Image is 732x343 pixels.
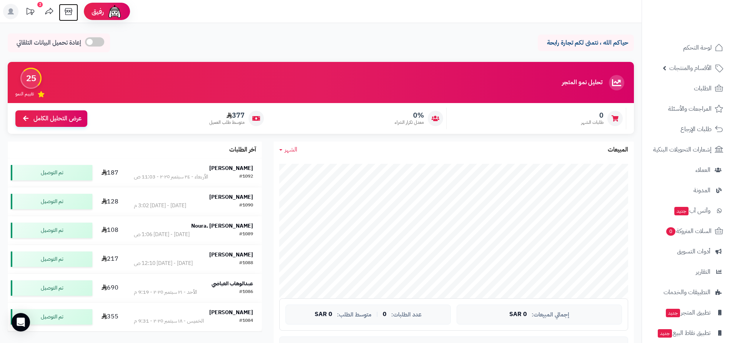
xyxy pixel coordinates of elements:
[683,42,712,53] span: لوحة التحكم
[509,311,527,318] span: 0 SAR
[134,288,197,296] div: الأحد - ٢١ سبتمبر ٢٠٢٥ - 9:19 م
[11,280,92,296] div: تم التوصيل
[647,100,727,118] a: المراجعات والأسئلة
[647,263,727,281] a: التقارير
[647,161,727,179] a: العملاء
[666,227,676,236] span: 0
[15,110,87,127] a: عرض التحليل الكامل
[209,111,245,120] span: 377
[647,38,727,57] a: لوحة التحكم
[544,38,628,47] p: حياكم الله ، نتمنى لكم تجارة رابحة
[376,311,378,317] span: |
[657,328,710,338] span: تطبيق نقاط البيع
[647,242,727,261] a: أدوات التسويق
[11,223,92,238] div: تم التوصيل
[647,140,727,159] a: إشعارات التحويلات البنكية
[664,287,710,298] span: التطبيقات والخدمات
[239,202,253,210] div: #1090
[134,231,190,238] div: [DATE] - [DATE] 1:06 ص
[134,202,186,210] div: [DATE] - [DATE] 3:02 م
[694,185,710,196] span: المدونة
[239,231,253,238] div: #1089
[95,274,125,302] td: 690
[11,309,92,325] div: تم التوصيل
[665,226,712,236] span: السلات المتروكة
[107,4,122,19] img: ai-face.png
[665,307,710,318] span: تطبيق المتجر
[337,311,372,318] span: متوسط الطلب:
[677,246,710,257] span: أدوات التسويق
[674,205,710,216] span: وآتس آب
[134,173,208,181] div: الأربعاء - ٢٤ سبتمبر ٢٠٢٥ - 11:03 ص
[608,147,628,153] h3: المبيعات
[12,313,30,331] div: Open Intercom Messenger
[209,308,253,316] strong: [PERSON_NAME]
[239,317,253,325] div: #1084
[694,83,712,94] span: الطلبات
[20,4,40,21] a: تحديثات المنصة
[95,158,125,187] td: 187
[647,120,727,138] a: طلبات الإرجاع
[17,38,81,47] span: إعادة تحميل البيانات التلقائي
[647,181,727,200] a: المدونة
[209,251,253,259] strong: [PERSON_NAME]
[37,2,43,7] div: 2
[668,103,712,114] span: المراجعات والأسئلة
[532,311,569,318] span: إجمالي المبيعات:
[658,329,672,338] span: جديد
[562,79,602,86] h3: تحليل نمو المتجر
[647,283,727,301] a: التطبيقات والخدمات
[95,216,125,245] td: 108
[669,63,712,73] span: الأقسام والمنتجات
[11,251,92,267] div: تم التوصيل
[134,317,204,325] div: الخميس - ١٨ سبتمبر ٢٠٢٥ - 9:31 م
[647,222,727,240] a: السلات المتروكة0
[581,119,604,126] span: طلبات الشهر
[395,111,424,120] span: 0%
[395,119,424,126] span: معدل تكرار الشراء
[95,245,125,273] td: 217
[33,114,82,123] span: عرض التحليل الكامل
[239,260,253,267] div: #1088
[695,165,710,175] span: العملاء
[279,145,297,154] a: الشهر
[647,303,727,322] a: تطبيق المتجرجديد
[581,111,604,120] span: 0
[209,119,245,126] span: متوسط طلب العميل
[92,7,104,16] span: رفيق
[15,91,34,97] span: تقييم النمو
[653,144,712,155] span: إشعارات التحويلات البنكية
[95,303,125,331] td: 355
[134,260,193,267] div: [DATE] - [DATE] 12:10 ص
[11,194,92,209] div: تم التوصيل
[647,79,727,98] a: الطلبات
[391,311,422,318] span: عدد الطلبات:
[285,145,297,154] span: الشهر
[647,201,727,220] a: وآتس آبجديد
[239,173,253,181] div: #1092
[680,124,712,135] span: طلبات الإرجاع
[674,207,689,215] span: جديد
[209,164,253,172] strong: [PERSON_NAME]
[680,10,725,26] img: logo-2.png
[239,288,253,296] div: #1086
[191,222,253,230] strong: Noura. [PERSON_NAME]
[229,147,256,153] h3: آخر الطلبات
[315,311,332,318] span: 0 SAR
[212,280,253,288] strong: عبدالوهاب العياضي
[209,193,253,201] strong: [PERSON_NAME]
[647,324,727,342] a: تطبيق نقاط البيعجديد
[666,309,680,317] span: جديد
[11,165,92,180] div: تم التوصيل
[95,187,125,216] td: 128
[383,311,387,318] span: 0
[696,266,710,277] span: التقارير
